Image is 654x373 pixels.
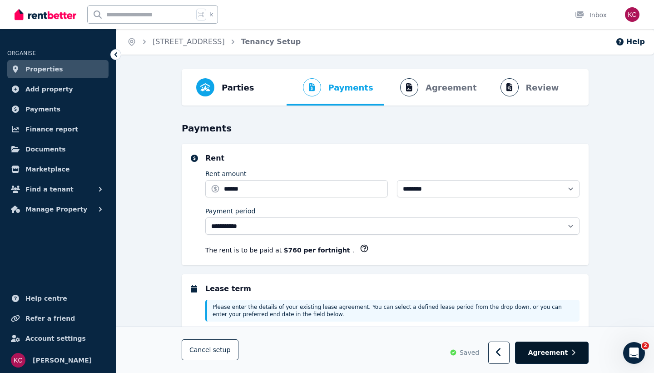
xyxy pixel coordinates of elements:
[205,153,580,164] h5: Rent
[25,144,66,155] span: Documents
[25,84,73,95] span: Add property
[7,160,109,178] a: Marketplace
[205,283,580,294] h5: Lease term
[7,120,109,138] a: Finance report
[7,200,109,218] button: Manage Property
[284,247,352,254] b: $760 per fortnight
[25,124,78,135] span: Finance report
[205,207,255,216] label: Payment period
[515,342,589,364] button: Agreement
[7,60,109,78] a: Properties
[7,309,109,328] a: Refer a friend
[7,329,109,348] a: Account settings
[623,342,645,364] iframe: Intercom live chat
[25,293,67,304] span: Help centre
[25,184,74,195] span: Find a tenant
[7,289,109,307] a: Help centre
[213,346,230,355] span: setup
[7,140,109,158] a: Documents
[7,80,109,98] a: Add property
[528,348,568,358] span: Agreement
[222,81,254,94] span: Parties
[205,246,354,255] p: The rent is to be paid at .
[25,204,87,215] span: Manage Property
[25,64,63,75] span: Properties
[615,36,645,47] button: Help
[328,81,373,94] span: Payments
[25,104,60,115] span: Payments
[189,69,261,106] button: Parties
[642,342,649,349] span: 2
[33,355,92,366] span: [PERSON_NAME]
[15,8,76,21] img: RentBetter
[241,36,301,47] span: Tenancy Setup
[153,37,225,46] a: [STREET_ADDRESS]
[116,29,312,55] nav: Breadcrumb
[7,100,109,118] a: Payments
[625,7,639,22] img: Kylie Cochrane
[25,164,69,175] span: Marketplace
[25,333,86,344] span: Account settings
[210,11,213,18] span: k
[460,348,479,358] span: Saved
[182,122,589,135] h3: Payments
[213,304,562,318] span: Please enter the details of your existing lease agreement. You can select a defined lease period ...
[287,69,381,106] button: Payments
[575,10,607,20] div: Inbox
[189,347,231,354] span: Cancel
[7,50,36,56] span: ORGANISE
[7,180,109,198] button: Find a tenant
[11,353,25,368] img: Kylie Cochrane
[182,340,238,361] button: Cancelsetup
[205,169,247,178] label: Rent amount
[182,69,589,106] nav: Progress
[25,313,75,324] span: Refer a friend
